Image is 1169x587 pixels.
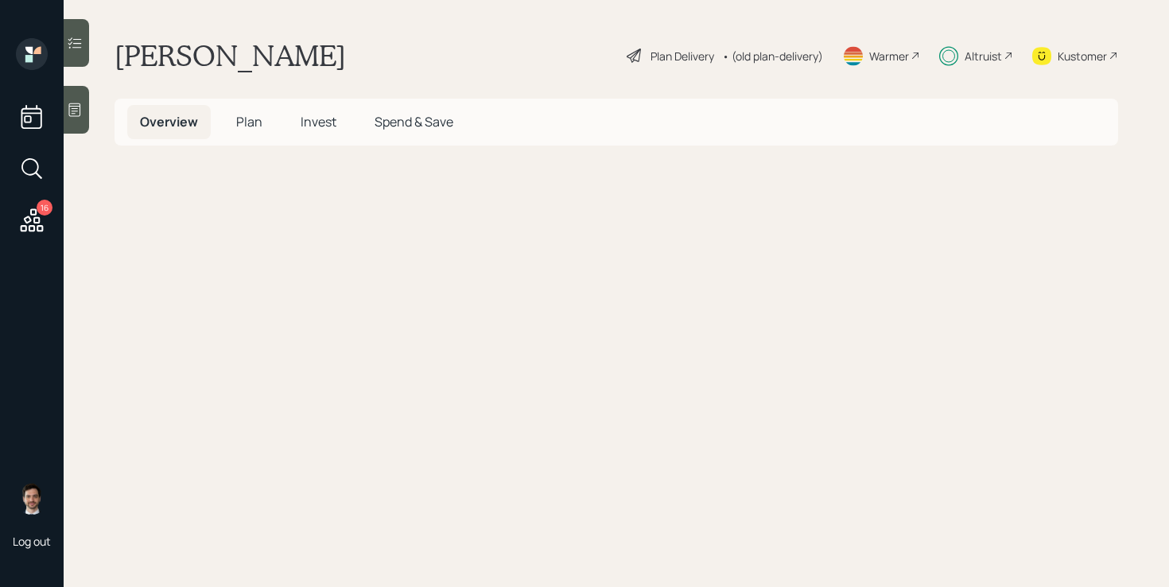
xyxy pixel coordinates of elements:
[375,113,453,130] span: Spend & Save
[13,534,51,549] div: Log out
[16,483,48,515] img: jonah-coleman-headshot.png
[140,113,198,130] span: Overview
[115,38,346,73] h1: [PERSON_NAME]
[37,200,52,216] div: 16
[301,113,336,130] span: Invest
[965,48,1002,64] div: Altruist
[1058,48,1107,64] div: Kustomer
[722,48,823,64] div: • (old plan-delivery)
[236,113,262,130] span: Plan
[869,48,909,64] div: Warmer
[651,48,714,64] div: Plan Delivery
